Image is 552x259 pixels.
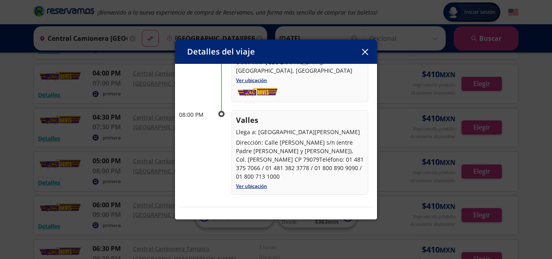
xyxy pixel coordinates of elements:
p: 64XR+HHP [GEOGRAPHIC_DATA], [GEOGRAPHIC_DATA], [GEOGRAPHIC_DATA] [236,58,364,75]
p: Amenidades y servicios [179,219,373,229]
p: Valles [236,115,364,126]
img: autonabes.png [236,87,279,98]
p: Detalles del viaje [187,46,255,58]
p: Llega a: [GEOGRAPHIC_DATA][PERSON_NAME] [236,128,364,136]
a: Ver ubicación [236,77,267,84]
p: Dirección: Calle [PERSON_NAME] s/n (entre Padre [PERSON_NAME] y [PERSON_NAME]), Col. [PERSON_NAME... [236,138,364,181]
p: 08:00 PM [179,110,211,119]
a: Ver ubicación [236,183,267,190]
